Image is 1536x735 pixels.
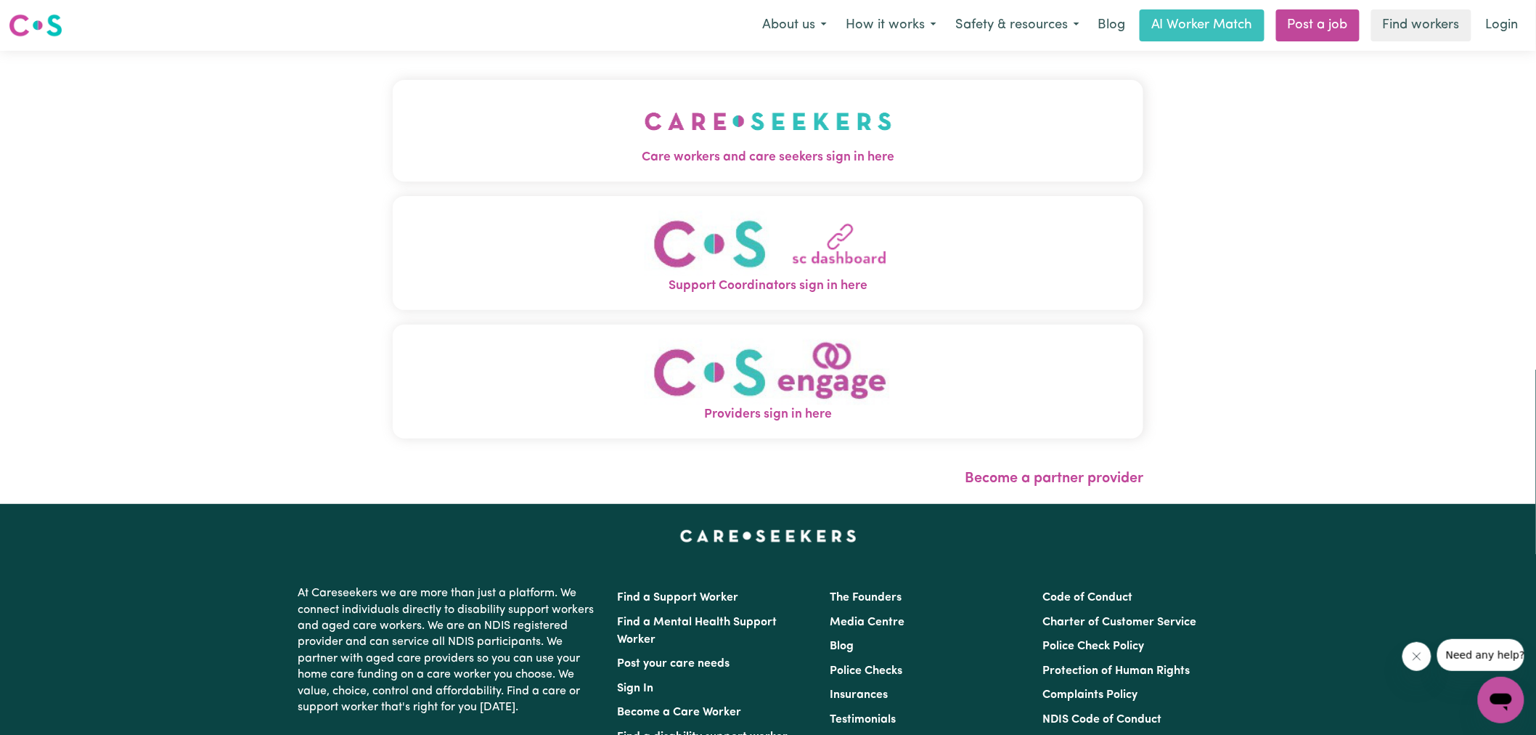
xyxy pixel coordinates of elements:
[1276,9,1360,41] a: Post a job
[1043,617,1197,628] a: Charter of Customer Service
[393,80,1143,182] button: Care workers and care seekers sign in here
[617,658,730,670] a: Post your care needs
[830,665,902,677] a: Police Checks
[830,714,896,726] a: Testimonials
[830,641,854,652] a: Blog
[9,12,62,38] img: Careseekers logo
[1043,714,1162,726] a: NDIS Code of Conduct
[1043,665,1190,677] a: Protection of Human Rights
[393,405,1143,424] span: Providers sign in here
[830,592,902,604] a: The Founders
[1140,9,1265,41] a: AI Worker Match
[680,530,857,542] a: Careseekers home page
[298,580,600,721] p: At Careseekers we are more than just a platform. We connect individuals directly to disability su...
[9,10,88,22] span: Need any help?
[1477,9,1527,41] a: Login
[393,196,1143,310] button: Support Coordinators sign in here
[1089,9,1134,41] a: Blog
[1402,642,1431,671] iframe: Close message
[393,277,1143,296] span: Support Coordinators sign in here
[1371,9,1471,41] a: Find workers
[830,617,904,628] a: Media Centre
[965,471,1143,486] a: Become a partner provider
[617,683,653,694] a: Sign In
[1437,639,1524,671] iframe: Message from company
[393,148,1143,167] span: Care workers and care seekers sign in here
[617,617,777,646] a: Find a Mental Health Support Worker
[1478,677,1524,723] iframe: Button to launch messaging window
[946,10,1089,41] button: Safety & resources
[9,9,62,42] a: Careseekers logo
[836,10,946,41] button: How it works
[617,707,741,718] a: Become a Care Worker
[753,10,836,41] button: About us
[1043,689,1138,701] a: Complaints Policy
[617,592,738,604] a: Find a Support Worker
[1043,592,1133,604] a: Code of Conduct
[1043,641,1145,652] a: Police Check Policy
[830,689,888,701] a: Insurances
[393,325,1143,439] button: Providers sign in here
